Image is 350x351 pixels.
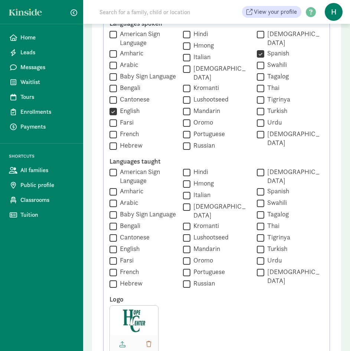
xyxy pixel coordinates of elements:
label: Hmong [190,179,214,188]
label: Arabic [117,198,138,207]
span: Enrollments [20,107,74,116]
span: Tours [20,93,74,102]
label: Italian [190,52,210,61]
label: Arabic [117,60,138,69]
label: Kromanti [190,83,219,92]
label: Tagalog [264,72,289,81]
span: Classrooms [20,196,74,205]
label: [DEMOGRAPHIC_DATA] [264,129,324,147]
label: American Sign Language [117,29,176,47]
label: Tagalog [264,210,289,219]
label: Oromo [190,256,213,265]
label: Farsi [117,256,134,265]
label: Hmong [190,41,214,50]
span: Payments [20,122,74,131]
span: Leads [20,48,74,57]
label: [DEMOGRAPHIC_DATA] [264,29,324,47]
label: Mandarin [190,106,220,115]
label: Swahili [264,60,287,69]
label: Urdu [264,256,282,265]
label: Turkish [264,244,287,253]
label: Russian [190,279,215,288]
label: Portuguese [190,267,225,276]
label: Bengali [117,83,140,92]
label: French [117,267,139,276]
label: Mandarin [190,244,220,253]
label: English [117,106,140,115]
a: Classrooms [3,193,80,207]
label: Hebrew [117,141,143,150]
label: French [117,129,139,138]
label: Spanish [264,49,289,58]
label: Thai [264,83,279,92]
label: Thai [264,221,279,230]
label: Tigrinya [264,233,290,242]
label: [DEMOGRAPHIC_DATA] [264,267,324,285]
label: Hindi [190,29,208,38]
a: Enrollments [3,104,80,119]
a: Public profile [3,178,80,193]
label: Italian [190,190,210,199]
input: Search for a family, child or location [95,4,242,19]
label: Russian [190,141,215,150]
label: Amharic [117,49,143,58]
label: Swahili [264,198,287,207]
label: Oromo [190,118,213,127]
label: [DEMOGRAPHIC_DATA] [264,167,324,185]
label: Hindi [190,167,208,176]
span: Waitlist [20,78,74,87]
a: Leads [3,45,80,60]
label: Spanish [264,187,289,196]
label: Farsi [117,118,134,127]
a: Home [3,30,80,45]
span: H [325,3,343,21]
label: Lushootseed [190,95,229,104]
a: Waitlist [3,75,80,90]
iframe: Chat Widget [313,315,350,351]
a: Payments [3,119,80,134]
a: View your profile [242,6,301,18]
label: Cantonese [117,233,150,242]
label: Lushootseed [190,233,229,242]
a: Tuition [3,207,80,222]
span: Tuition [20,210,74,219]
label: Tigrinya [264,95,290,104]
span: View your profile [254,7,297,16]
a: Tours [3,90,80,104]
label: Urdu [264,118,282,127]
label: Bengali [117,221,140,230]
a: All families [3,163,80,178]
span: Messages [20,63,74,72]
label: Logo [109,295,324,304]
span: Home [20,33,74,42]
label: Baby Sign Language [117,210,176,219]
label: Hebrew [117,279,143,288]
label: [DEMOGRAPHIC_DATA] [190,202,250,220]
label: Amharic [117,187,143,196]
span: Public profile [20,181,74,190]
label: Languages taught [109,157,324,166]
label: Baby Sign Language [117,72,176,81]
a: Messages [3,60,80,75]
label: Cantonese [117,95,150,104]
label: Turkish [264,106,287,115]
span: All families [20,166,74,175]
label: Kromanti [190,221,219,230]
label: American Sign Language [117,167,176,185]
label: English [117,244,140,253]
label: [DEMOGRAPHIC_DATA] [190,64,250,82]
label: Portuguese [190,129,225,138]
